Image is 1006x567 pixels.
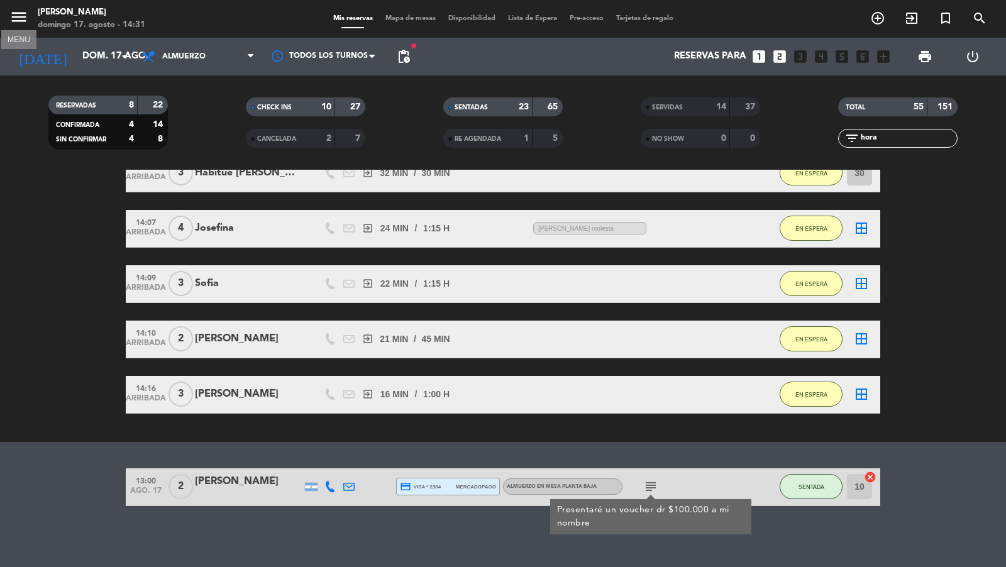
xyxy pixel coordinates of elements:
span: 14:07 [130,214,162,229]
i: looks_6 [854,48,871,65]
button: EN ESPERA [780,216,843,241]
span: Lista de Espera [502,15,563,22]
i: filter_list [844,131,860,146]
i: subject [643,479,658,494]
span: CANCELADA [257,136,296,142]
span: / [415,387,417,402]
span: visa * 2364 [400,481,441,492]
strong: 14 [716,102,726,111]
span: / [414,166,416,180]
span: 2 [169,474,193,499]
span: 4 [169,216,193,241]
i: turned_in_not [938,11,953,26]
i: add_circle_outline [870,11,885,26]
span: ARRIBADA [130,228,162,243]
div: [PERSON_NAME] [195,331,302,347]
i: exit_to_app [362,278,373,289]
span: 14:09 [130,270,162,284]
span: 3 [169,271,193,296]
span: SENTADAS [455,104,488,111]
i: border_all [854,387,869,402]
span: 30 MIN [422,166,450,180]
i: [DATE] [9,43,76,70]
div: [PERSON_NAME] [195,386,302,402]
strong: 8 [129,101,134,109]
strong: 4 [129,120,134,129]
button: EN ESPERA [780,271,843,296]
i: border_all [854,331,869,346]
i: search [972,11,987,26]
div: Josefina [195,220,302,236]
span: 3 [169,382,193,407]
i: exit_to_app [362,388,373,400]
span: CHECK INS [257,104,292,111]
span: 14:16 [130,380,162,395]
strong: 10 [321,102,331,111]
i: menu [9,8,28,26]
span: EN ESPERA [795,225,827,232]
span: TOTAL [846,104,865,111]
strong: 5 [553,134,560,143]
div: MENU [1,33,36,45]
i: looks_one [751,48,767,65]
strong: 22 [153,101,165,109]
div: Habitue [PERSON_NAME] [195,165,302,181]
span: EN ESPERA [795,336,827,343]
button: EN ESPERA [780,382,843,407]
i: looks_two [771,48,788,65]
i: exit_to_app [362,333,373,344]
i: exit_to_app [904,11,919,26]
i: credit_card [400,481,411,492]
button: SENTADA [780,474,843,499]
span: ARRIBADA [130,283,162,298]
span: / [414,332,416,346]
button: EN ESPERA [780,326,843,351]
i: cancel [864,471,876,483]
span: Tarjetas de regalo [610,15,680,22]
span: / [415,221,417,236]
i: looks_4 [813,48,829,65]
strong: 65 [548,102,560,111]
i: looks_5 [834,48,850,65]
i: exit_to_app [362,167,373,179]
div: [PERSON_NAME] [195,473,302,490]
span: 13:00 [130,473,162,487]
span: SIN CONFIRMAR [56,136,106,143]
span: EN ESPERA [795,280,827,287]
button: menu [9,8,28,31]
strong: 23 [519,102,529,111]
button: EN ESPERA [780,160,843,185]
span: Disponibilidad [442,15,502,22]
span: ARRIBADA [130,394,162,409]
span: 1:15 H [423,221,450,236]
div: Sofia [195,275,302,292]
span: EN ESPERA [795,170,827,177]
div: [PERSON_NAME] [38,6,145,19]
span: 22 MIN [380,277,409,291]
i: power_settings_new [965,49,980,64]
span: 14:10 [130,325,162,339]
span: print [917,49,932,64]
i: border_all [854,221,869,236]
span: 3 [169,160,193,185]
span: SERVIDAS [652,104,683,111]
strong: 151 [937,102,955,111]
span: EN ESPERA [795,391,827,398]
span: Mis reservas [327,15,379,22]
span: 2 [169,326,193,351]
span: Mapa de mesas [379,15,442,22]
i: border_all [854,276,869,291]
span: ALMUERZO en MESA PLANTA BAJA [507,484,597,489]
strong: 1 [524,134,529,143]
span: ARRIBADA [130,339,162,353]
div: Presentaré un voucher dr $100.000 a mi nombre [557,504,745,530]
div: domingo 17. agosto - 14:31 [38,19,145,31]
span: [PERSON_NAME] molesta [533,222,646,235]
i: looks_3 [792,48,809,65]
div: LOG OUT [949,38,997,75]
strong: 7 [355,134,363,143]
span: 32 MIN [380,166,408,180]
span: CONFIRMADA [56,122,99,128]
span: Almuerzo [162,52,206,61]
strong: 2 [326,134,331,143]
